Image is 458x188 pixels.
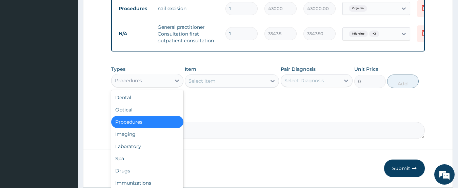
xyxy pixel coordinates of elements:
label: Comment [111,112,425,118]
td: N/A [115,27,154,40]
div: Select Item [188,78,216,84]
div: Drugs [111,165,183,177]
button: Submit [384,160,425,177]
label: Unit Price [354,66,379,72]
td: nail excision [154,2,222,15]
div: Optical [111,104,183,116]
img: d_794563401_company_1708531726252_794563401 [13,34,27,51]
td: Procedures [115,2,154,15]
span: + 2 [369,30,379,37]
div: Spa [111,152,183,165]
div: Dental [111,91,183,104]
label: Types [111,66,125,72]
button: Add [387,75,419,88]
div: Select Diagnosis [284,77,324,84]
div: Imaging [111,128,183,140]
td: General practitioner Consultation first outpatient consultation [154,20,222,47]
div: Minimize live chat window [111,3,127,20]
div: Laboratory [111,140,183,152]
div: Chat with us now [35,38,114,47]
span: Onychia [349,5,367,12]
span: Migraine [349,30,368,37]
div: Procedures [111,116,183,128]
textarea: Type your message and hit 'Enter' [3,120,129,144]
span: We're online! [39,53,94,121]
label: Item [185,66,196,72]
div: Procedures [115,77,142,84]
label: Pair Diagnosis [281,66,316,72]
